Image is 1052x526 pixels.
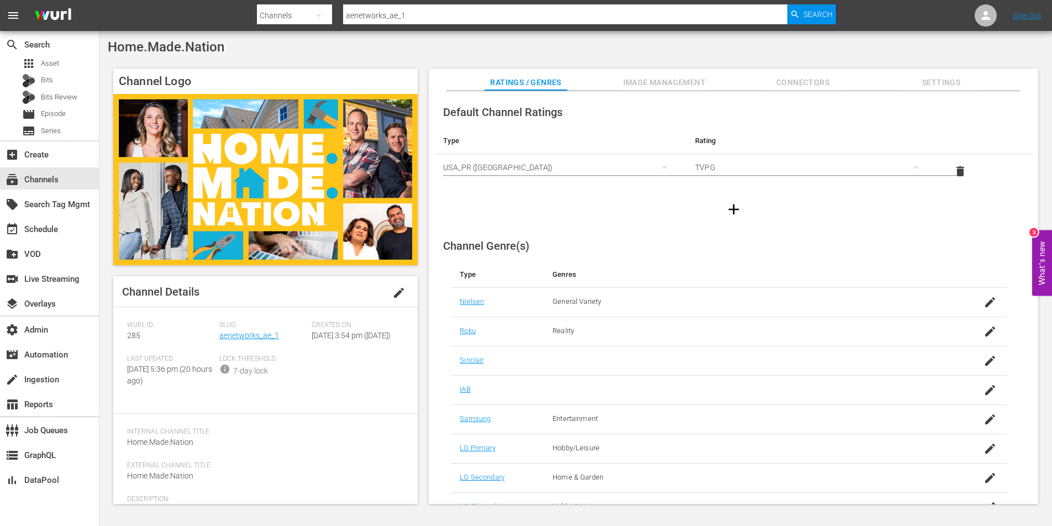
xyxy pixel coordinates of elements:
[127,495,398,504] span: Description:
[485,76,567,90] span: Ratings / Genres
[22,57,35,70] span: Asset
[434,128,1033,188] table: simple table
[460,297,484,306] a: Nielsen
[22,91,35,104] div: Bits Review
[6,323,19,336] span: Admin
[219,331,279,340] a: aenetworks_ae_1
[460,327,476,335] a: Roku
[127,438,193,446] span: Home.Made.Nation
[6,424,19,437] span: Job Queues
[6,348,19,361] span: Automation
[127,365,212,385] span: [DATE] 5:36 pm (20 hours ago)
[6,449,19,462] span: GraphQL
[460,356,483,364] a: Sinclair
[954,165,967,178] span: delete
[6,474,19,487] span: DataPool
[460,385,470,393] a: IAB
[434,128,686,154] th: Type
[451,261,544,288] th: Type
[460,502,496,511] a: LG Channel
[312,331,391,340] span: [DATE] 3:54 pm ([DATE])
[686,128,938,154] th: Rating
[6,297,19,311] span: Overlays
[127,331,140,340] span: 285
[41,58,59,69] span: Asset
[219,355,306,364] span: Lock Threshold:
[1029,228,1038,237] div: 3
[41,75,53,86] span: Bits
[6,223,19,236] span: Schedule
[312,321,398,330] span: Created On:
[6,398,19,411] span: Reports
[443,152,677,183] div: USA_PR ([GEOGRAPHIC_DATA])
[544,261,945,288] th: Genres
[787,4,836,24] button: Search
[41,92,77,103] span: Bits Review
[695,152,929,183] div: TVPG
[113,94,418,265] img: Home.Made.Nation
[127,471,193,480] span: Home.Made.Nation
[127,461,398,470] span: External Channel Title:
[6,373,19,386] span: Ingestion
[947,158,974,185] button: delete
[392,286,406,299] span: edit
[460,414,491,423] a: Samsung
[22,74,35,87] div: Bits
[41,108,66,119] span: Episode
[1013,11,1042,20] a: Sign Out
[127,355,214,364] span: Last Updated:
[6,38,19,51] span: Search
[122,285,199,298] span: Channel Details
[7,9,20,22] span: menu
[386,280,412,306] button: edit
[803,4,833,24] span: Search
[6,272,19,286] span: Live Streaming
[900,76,983,90] span: Settings
[460,444,495,452] a: LG Primary
[127,428,398,436] span: Internal Channel Title:
[113,69,418,94] h4: Channel Logo
[443,239,529,253] span: Channel Genre(s)
[108,39,224,55] span: Home.Made.Nation
[22,108,35,121] span: Episode
[219,321,306,330] span: Slug:
[22,124,35,138] span: Series
[761,76,844,90] span: Connectors
[6,198,19,211] span: Search Tag Mgmt
[219,364,230,375] span: info
[41,125,61,136] span: Series
[127,321,214,330] span: Wurl ID:
[623,76,706,90] span: Image Management
[233,365,268,377] div: 7-day lock
[6,248,19,261] span: VOD
[6,173,19,186] span: Channels
[1032,230,1052,296] button: Open Feedback Widget
[460,473,504,481] a: LG Secondary
[443,106,562,119] span: Default Channel Ratings
[27,3,80,29] img: ans4CAIJ8jUAAAAAAAAAAAAAAAAAAAAAAAAgQb4GAAAAAAAAAAAAAAAAAAAAAAAAJMjXAAAAAAAAAAAAAAAAAAAAAAAAgAT5G...
[6,148,19,161] span: Create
